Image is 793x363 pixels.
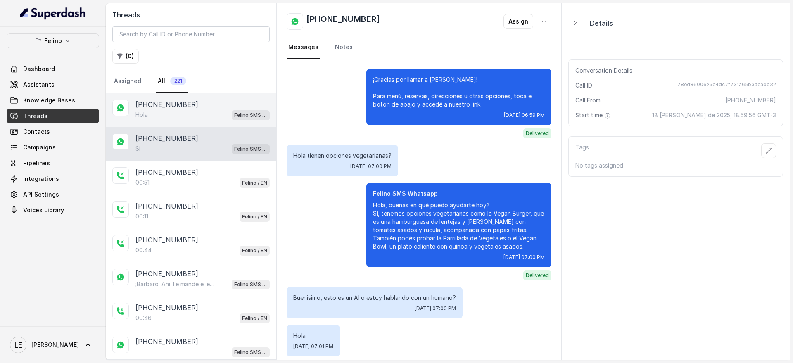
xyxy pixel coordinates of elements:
p: [PHONE_NUMBER] [135,337,198,346]
p: Si [135,145,140,153]
p: [PHONE_NUMBER] [135,269,198,279]
p: Felino / EN [242,247,267,255]
a: API Settings [7,187,99,202]
a: Voices Library [7,203,99,218]
span: Conversation Details [575,66,636,75]
span: 78ed8600625c4dc7f731a65b3acadd32 [677,81,776,90]
span: [DATE] 07:01 PM [293,343,333,350]
p: Tags [575,143,589,158]
p: Felino / EN [242,213,267,221]
span: Assistants [23,81,55,89]
a: Integrations [7,171,99,186]
p: Felino SMS Whatsapp [234,111,267,119]
a: Campaigns [7,140,99,155]
p: Felino SMS Whatsapp [234,348,267,356]
p: Felino / EN [242,179,267,187]
p: [PHONE_NUMBER] [135,235,198,245]
a: Notes [333,36,354,59]
p: Felino SMS Whatsapp [234,145,267,153]
a: Dashboard [7,62,99,76]
p: [PHONE_NUMBER] [135,133,198,143]
span: [DATE] 07:00 PM [415,305,456,312]
span: Contacts [23,128,50,136]
p: 00:44 [135,246,152,254]
nav: Tabs [287,36,551,59]
span: Delivered [523,128,551,138]
span: Pipelines [23,159,50,167]
a: All221 [156,70,188,93]
p: ¡Bárbaro. Ahi Te mandé el enlace de Woki al teléfono. [135,280,215,288]
input: Search by Call ID or Phone Number [112,26,270,42]
p: 00:46 [135,314,152,322]
p: ¡Gracias por llamar a [PERSON_NAME]! Para menú, reservas, direcciones u otras opciones, tocá el b... [373,76,545,109]
span: Knowledge Bases [23,96,75,104]
p: Felino SMS Whatsapp [373,190,545,198]
span: Threads [23,112,47,120]
nav: Tabs [112,70,270,93]
span: Delivered [523,270,551,280]
text: LE [14,341,22,349]
span: [PERSON_NAME] [31,341,79,349]
span: [DATE] 07:00 PM [503,254,545,261]
p: [PHONE_NUMBER] [135,100,198,109]
a: Messages [287,36,320,59]
a: Threads [7,109,99,123]
a: [PERSON_NAME] [7,333,99,356]
p: Felino / EN [242,314,267,323]
span: [DATE] 06:59 PM [504,112,545,119]
p: Felino [44,36,62,46]
span: Call ID [575,81,592,90]
a: Contacts [7,124,99,139]
span: Call From [575,96,601,104]
p: Hola, buenas en qué puedo ayudarte hoy? Sí, tenemos opciones vegetarianas como la Vegan Burger, q... [373,201,545,251]
h2: [PHONE_NUMBER] [306,13,380,30]
button: Assign [503,14,533,29]
a: Assistants [7,77,99,92]
p: [PHONE_NUMBER] [135,167,198,177]
span: Start time [575,111,613,119]
span: Campaigns [23,143,56,152]
p: Details [590,18,613,28]
button: Felino [7,33,99,48]
span: [DATE] 07:00 PM [350,163,392,170]
a: Assigned [112,70,143,93]
p: Hola [135,111,148,119]
span: Voices Library [23,206,64,214]
p: 00:11 [135,212,148,221]
a: Knowledge Bases [7,93,99,108]
a: Pipelines [7,156,99,171]
p: Felino SMS Whatsapp [234,280,267,289]
span: 18 [PERSON_NAME] de 2025, 18:59:56 GMT-3 [652,111,776,119]
p: Buenisimo, esto es un AI o estoy hablando con un humano? [293,294,456,302]
h2: Threads [112,10,270,20]
p: 00:51 [135,178,150,187]
span: Integrations [23,175,59,183]
span: Dashboard [23,65,55,73]
p: [PHONE_NUMBER] [135,201,198,211]
p: [PHONE_NUMBER] [135,303,198,313]
span: 221 [170,77,186,85]
p: Hola [293,332,333,340]
img: light.svg [20,7,86,20]
button: (0) [112,49,139,64]
p: No tags assigned [575,161,776,170]
span: API Settings [23,190,59,199]
p: Hola tienen opciones vegetarianas? [293,152,392,160]
span: [PHONE_NUMBER] [725,96,776,104]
